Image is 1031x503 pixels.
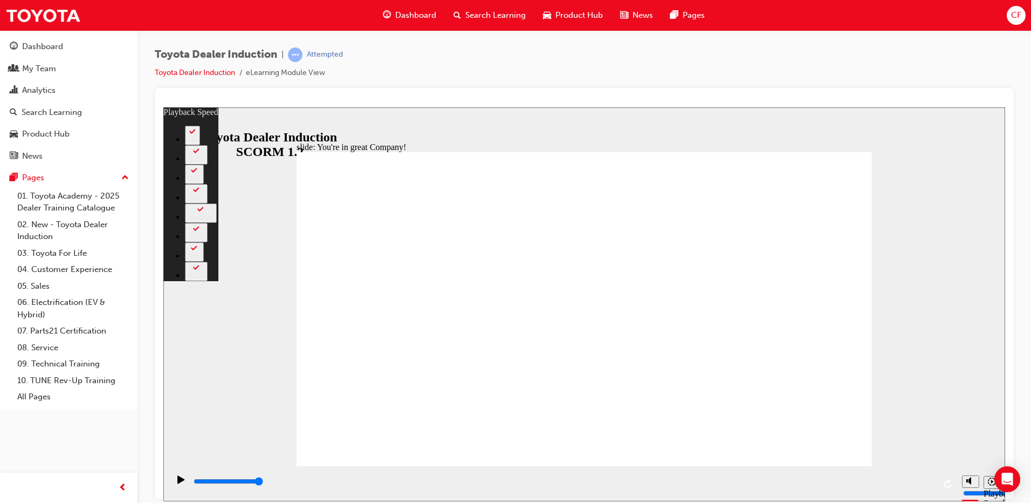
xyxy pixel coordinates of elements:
a: 05. Sales [13,278,133,295]
input: volume [800,382,869,390]
div: News [22,150,43,162]
li: eLearning Module View [246,67,325,79]
span: news-icon [620,9,628,22]
button: Playback speed [820,369,837,382]
span: learningRecordVerb_ATTEMPT-icon [288,47,303,62]
div: Dashboard [22,40,63,53]
button: Play (Ctrl+Alt+P) [5,368,24,386]
div: Product Hub [22,128,70,140]
a: 06. Electrification (EV & Hybrid) [13,294,133,323]
input: slide progress [30,370,100,378]
div: Pages [22,172,44,184]
div: Attempted [307,50,343,60]
span: car-icon [543,9,551,22]
div: playback controls [5,359,793,394]
a: Search Learning [4,103,133,123]
span: Pages [683,9,705,22]
div: Open Intercom Messenger [994,466,1020,492]
a: car-iconProduct Hub [534,4,611,26]
span: Search Learning [465,9,526,22]
button: Mute (Ctrl+Alt+M) [799,368,816,380]
div: My Team [22,63,56,75]
span: guage-icon [383,9,391,22]
span: up-icon [121,171,129,185]
span: Product Hub [555,9,603,22]
a: search-iconSearch Learning [445,4,534,26]
div: Playback Speed [820,382,836,401]
span: News [633,9,653,22]
span: pages-icon [10,173,18,183]
span: pages-icon [670,9,678,22]
div: Analytics [22,84,56,97]
div: misc controls [793,359,836,394]
a: Dashboard [4,37,133,57]
a: All Pages [13,389,133,405]
a: Analytics [4,80,133,100]
button: Replay (Ctrl+Alt+R) [777,369,793,385]
span: search-icon [10,108,17,118]
span: search-icon [453,9,461,22]
a: 02. New - Toyota Dealer Induction [13,216,133,245]
div: 2 [26,28,32,36]
button: DashboardMy TeamAnalyticsSearch LearningProduct HubNews [4,35,133,168]
span: CF [1011,9,1021,22]
a: news-iconNews [611,4,662,26]
a: Product Hub [4,124,133,144]
span: news-icon [10,152,18,161]
a: Toyota Dealer Induction [155,68,235,77]
span: chart-icon [10,86,18,96]
span: Dashboard [395,9,436,22]
a: 09. Technical Training [13,356,133,372]
button: CF [1007,6,1026,25]
a: 03. Toyota For Life [13,245,133,262]
a: 04. Customer Experience [13,261,133,278]
a: 10. TUNE Rev-Up Training [13,372,133,389]
div: Search Learning [22,106,82,119]
span: car-icon [10,130,18,139]
span: people-icon [10,64,18,74]
a: My Team [4,59,133,79]
span: Toyota Dealer Induction [155,49,277,61]
a: 01. Toyota Academy - 2025 Dealer Training Catalogue [13,188,133,216]
a: pages-iconPages [662,4,713,26]
a: 07. Parts21 Certification [13,323,133,339]
button: Pages [4,168,133,188]
span: prev-icon [119,481,127,495]
button: 2 [22,18,37,38]
span: | [281,49,284,61]
a: guage-iconDashboard [374,4,445,26]
span: guage-icon [10,42,18,52]
img: Trak [5,3,81,28]
a: News [4,146,133,166]
a: 08. Service [13,339,133,356]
